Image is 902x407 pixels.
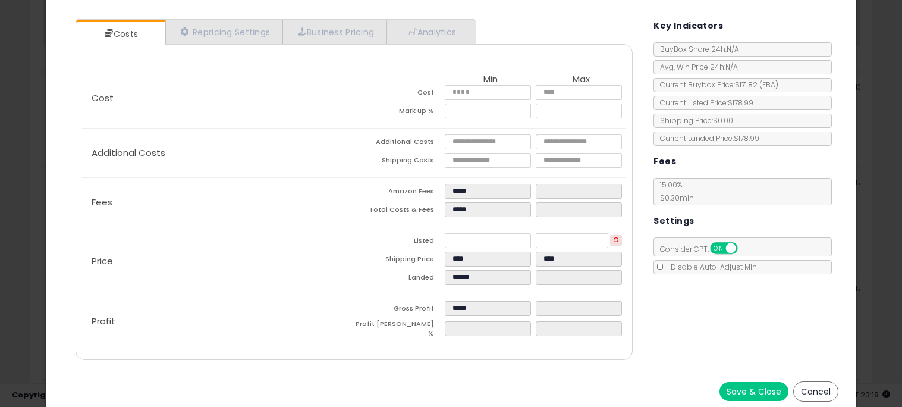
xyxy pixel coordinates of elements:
[165,20,283,44] a: Repricing Settings
[665,262,757,272] span: Disable Auto-Adjust Min
[654,80,778,90] span: Current Buybox Price:
[354,85,445,104] td: Cost
[82,148,354,158] p: Additional Costs
[354,134,445,153] td: Additional Costs
[82,317,354,326] p: Profit
[82,256,354,266] p: Price
[654,44,739,54] span: BuyBox Share 24h: N/A
[76,22,164,46] a: Costs
[282,20,386,44] a: Business Pricing
[354,252,445,270] td: Shipping Price
[82,198,354,207] p: Fees
[653,154,676,169] h5: Fees
[536,74,627,85] th: Max
[445,74,536,85] th: Min
[654,133,759,143] span: Current Landed Price: $178.99
[654,98,753,108] span: Current Listed Price: $178.99
[354,153,445,171] td: Shipping Costs
[654,193,694,203] span: $0.30 min
[711,243,726,253] span: ON
[736,243,755,253] span: OFF
[735,80,778,90] span: $171.82
[354,301,445,320] td: Gross Profit
[354,202,445,221] td: Total Costs & Fees
[386,20,474,44] a: Analytics
[654,244,753,254] span: Consider CPT:
[354,104,445,122] td: Mark up %
[354,320,445,342] td: Profit [PERSON_NAME] %
[653,214,694,228] h5: Settings
[654,180,694,203] span: 15.00 %
[354,233,445,252] td: Listed
[82,93,354,103] p: Cost
[354,184,445,202] td: Amazon Fees
[654,115,733,126] span: Shipping Price: $0.00
[354,270,445,289] td: Landed
[719,382,788,401] button: Save & Close
[653,18,723,33] h5: Key Indicators
[759,80,778,90] span: ( FBA )
[793,381,838,402] button: Cancel
[654,62,738,72] span: Avg. Win Price 24h: N/A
